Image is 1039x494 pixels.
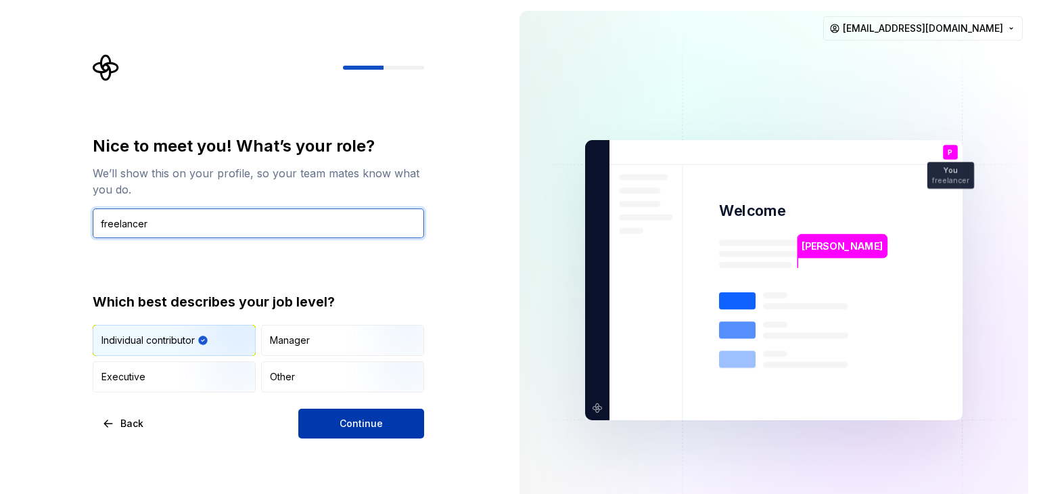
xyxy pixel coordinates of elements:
[93,135,424,157] div: Nice to meet you! What’s your role?
[298,409,424,439] button: Continue
[823,16,1023,41] button: [EMAIL_ADDRESS][DOMAIN_NAME]
[93,208,424,238] input: Job title
[93,409,155,439] button: Back
[340,417,383,430] span: Continue
[93,54,120,81] svg: Supernova Logo
[101,370,145,384] div: Executive
[944,167,957,175] p: You
[802,239,883,254] p: [PERSON_NAME]
[93,292,424,311] div: Which best describes your job level?
[93,165,424,198] div: We’ll show this on your profile, so your team mates know what you do.
[843,22,1003,35] span: [EMAIL_ADDRESS][DOMAIN_NAME]
[948,149,952,156] p: P
[120,417,143,430] span: Back
[719,201,785,221] p: Welcome
[270,334,310,347] div: Manager
[932,177,969,184] p: freelancer
[270,370,295,384] div: Other
[101,334,195,347] div: Individual contributor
